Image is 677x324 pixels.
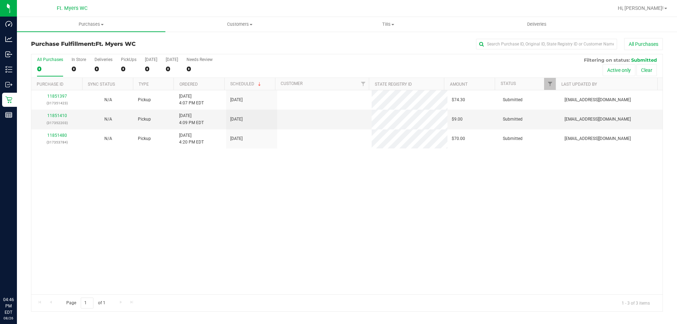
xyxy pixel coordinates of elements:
[624,38,663,50] button: All Purchases
[104,116,112,123] button: N/A
[166,65,178,73] div: 0
[565,97,631,103] span: [EMAIL_ADDRESS][DOMAIN_NAME]
[616,298,655,308] span: 1 - 3 of 3 items
[37,82,63,87] a: Purchase ID
[5,66,12,73] inline-svg: Inventory
[452,116,463,123] span: $9.00
[36,139,78,146] p: (317353784)
[17,17,165,32] a: Purchases
[5,36,12,43] inline-svg: Analytics
[179,82,198,87] a: Ordered
[375,82,412,87] a: State Registry ID
[3,297,14,316] p: 04:46 PM EDT
[37,57,63,62] div: All Purchases
[88,82,115,87] a: Sync Status
[314,17,462,32] a: Tills
[518,21,556,27] span: Deliveries
[565,116,631,123] span: [EMAIL_ADDRESS][DOMAIN_NAME]
[37,65,63,73] div: 0
[618,5,664,11] span: Hi, [PERSON_NAME]!
[5,81,12,88] inline-svg: Outbound
[104,97,112,102] span: Not Applicable
[104,117,112,122] span: Not Applicable
[72,65,86,73] div: 0
[139,82,149,87] a: Type
[121,57,136,62] div: PickUps
[138,135,151,142] span: Pickup
[565,135,631,142] span: [EMAIL_ADDRESS][DOMAIN_NAME]
[314,21,462,27] span: Tills
[179,112,204,126] span: [DATE] 4:09 PM EDT
[584,57,630,63] span: Filtering on status:
[501,81,516,86] a: Status
[165,17,314,32] a: Customers
[81,298,93,308] input: 1
[631,57,657,63] span: Submitted
[96,41,136,47] span: Ft. Myers WC
[179,132,204,146] span: [DATE] 4:20 PM EDT
[503,135,523,142] span: Submitted
[357,78,369,90] a: Filter
[57,5,87,11] span: Ft. Myers WC
[603,64,635,76] button: Active only
[138,116,151,123] span: Pickup
[5,51,12,58] inline-svg: Inbound
[452,97,465,103] span: $74.30
[166,21,313,27] span: Customers
[5,20,12,27] inline-svg: Dashboard
[503,116,523,123] span: Submitted
[104,136,112,141] span: Not Applicable
[138,97,151,103] span: Pickup
[7,268,28,289] iframe: Resource center
[230,116,243,123] span: [DATE]
[187,57,213,62] div: Needs Review
[5,111,12,118] inline-svg: Reports
[47,133,67,138] a: 11851480
[47,113,67,118] a: 11851410
[187,65,213,73] div: 0
[179,93,204,106] span: [DATE] 4:07 PM EDT
[36,120,78,126] p: (317352203)
[503,97,523,103] span: Submitted
[452,135,465,142] span: $70.00
[463,17,611,32] a: Deliveries
[636,64,657,76] button: Clear
[450,82,468,87] a: Amount
[166,57,178,62] div: [DATE]
[104,135,112,142] button: N/A
[72,57,86,62] div: In Store
[561,82,597,87] a: Last Updated By
[230,81,262,86] a: Scheduled
[544,78,556,90] a: Filter
[104,97,112,103] button: N/A
[31,41,242,47] h3: Purchase Fulfillment:
[476,39,617,49] input: Search Purchase ID, Original ID, State Registry ID or Customer Name...
[36,100,78,106] p: (317351423)
[230,135,243,142] span: [DATE]
[121,65,136,73] div: 0
[17,21,165,27] span: Purchases
[5,96,12,103] inline-svg: Retail
[230,97,243,103] span: [DATE]
[281,81,303,86] a: Customer
[94,65,112,73] div: 0
[145,57,157,62] div: [DATE]
[3,316,14,321] p: 08/26
[60,298,111,308] span: Page of 1
[145,65,157,73] div: 0
[94,57,112,62] div: Deliveries
[47,94,67,99] a: 11851397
